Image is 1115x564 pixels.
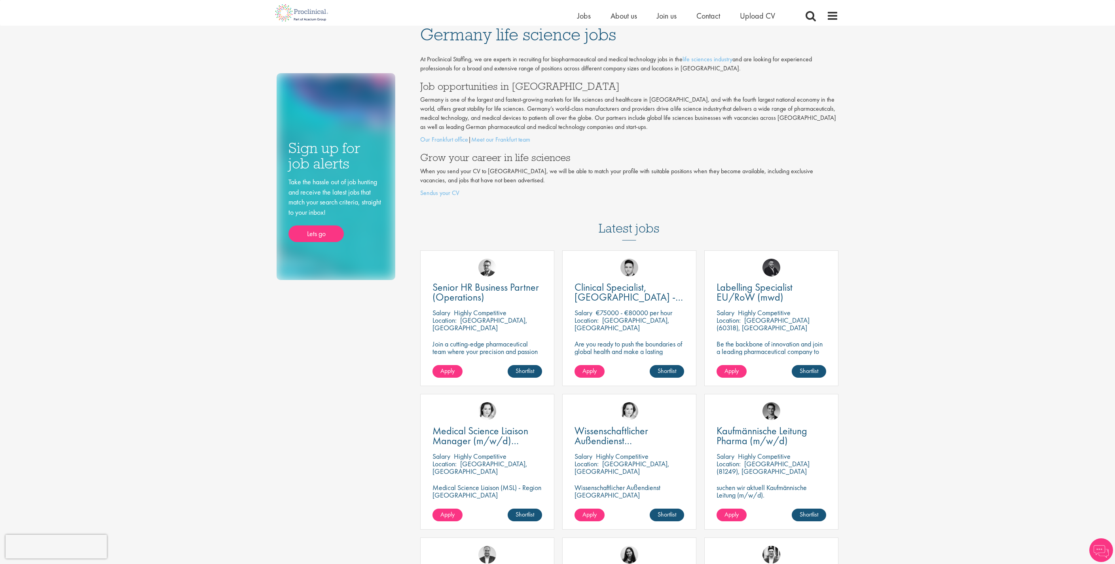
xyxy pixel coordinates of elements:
p: Highly Competitive [454,308,506,317]
a: Apply [717,509,747,521]
p: At Proclinical Staffing, we are experts in recruiting for biopharmaceutical and medical technolog... [420,55,839,73]
p: Highly Competitive [454,452,506,461]
a: Shortlist [508,365,542,378]
span: Clinical Specialist, [GEOGRAPHIC_DATA] - Cardiac [575,280,683,314]
span: Senior HR Business Partner (Operations) [432,280,539,304]
p: Join a cutting-edge pharmaceutical team where your precision and passion for quality will help sh... [432,340,542,370]
a: Kaufmännische Leitung Pharma (m/w/d) [717,426,826,446]
p: Medical Science Liaison (MSL) - Region [GEOGRAPHIC_DATA] [432,484,542,499]
span: Germany life science jobs [420,24,616,45]
span: Location: [575,316,599,325]
span: Labelling Specialist EU/RoW (mwd) [717,280,793,304]
a: Senior HR Business Partner (Operations) [432,282,542,302]
span: Location: [432,316,457,325]
img: Greta Prestel [478,402,496,420]
a: Shortlist [508,509,542,521]
span: Apply [724,510,739,519]
p: | [420,135,839,144]
span: Location: [575,459,599,468]
a: life sciences industry [683,55,732,63]
h3: Job opportunities in [GEOGRAPHIC_DATA] [420,81,839,91]
span: Location: [717,316,741,325]
span: Salary [717,308,734,317]
a: Apply [575,509,605,521]
span: Apply [440,367,455,375]
a: About us [611,11,637,21]
p: Wissenschaftlicher Außendienst [GEOGRAPHIC_DATA] [575,484,684,499]
iframe: reCAPTCHA [6,535,107,558]
a: Wissenschaftlicher Außendienst [GEOGRAPHIC_DATA] [575,426,684,446]
span: Salary [575,308,592,317]
span: Contact [696,11,720,21]
span: Apply [582,367,597,375]
a: Meet our Frankfurt team [471,135,530,144]
span: Apply [440,510,455,519]
a: Shortlist [650,509,684,521]
a: Apply [717,365,747,378]
a: Shortlist [650,365,684,378]
a: Sendus your CV [420,189,459,197]
span: Salary [717,452,734,461]
span: Apply [724,367,739,375]
span: Salary [575,452,592,461]
a: Medical Science Liaison Manager (m/w/d) Nephrologie [432,426,542,446]
div: Take the hassle out of job hunting and receive the latest jobs that match your search criteria, s... [288,177,383,242]
a: Apply [575,365,605,378]
span: Wissenschaftlicher Außendienst [GEOGRAPHIC_DATA] [575,424,670,457]
p: Are you ready to push the boundaries of global health and make a lasting impact? This role at a h... [575,340,684,378]
p: [GEOGRAPHIC_DATA] (60318), [GEOGRAPHIC_DATA] [717,316,810,332]
img: Chatbot [1089,538,1113,562]
h3: Grow your career in life sciences [420,152,839,163]
img: Edward Little [762,546,780,564]
p: [GEOGRAPHIC_DATA], [GEOGRAPHIC_DATA] [575,459,669,476]
p: Germany is one of the largest and fastest-growing markets for life sciences and healthcare in [GE... [420,95,839,131]
p: When you send your CV to [GEOGRAPHIC_DATA], we will be able to match your profile with suitable p... [420,167,839,185]
img: Aitor Melia [478,546,496,564]
span: Medical Science Liaison Manager (m/w/d) Nephrologie [432,424,528,457]
p: suchen wir aktuell Kaufmännische Leitung (m/w/d). [717,484,826,499]
span: Salary [432,308,450,317]
img: Indre Stankeviciute [620,546,638,564]
p: Highly Competitive [738,308,791,317]
a: Apply [432,365,463,378]
p: [GEOGRAPHIC_DATA], [GEOGRAPHIC_DATA] [432,316,527,332]
img: Niklas Kaminski [478,259,496,276]
p: [GEOGRAPHIC_DATA] (81249), [GEOGRAPHIC_DATA] [717,459,810,476]
img: Fidan Beqiraj [762,259,780,276]
h3: Latest jobs [599,202,660,240]
p: Highly Competitive [596,452,649,461]
img: Greta Prestel [620,402,638,420]
h3: Sign up for job alerts [288,140,383,171]
a: Shortlist [792,509,826,521]
p: Be the backbone of innovation and join a leading pharmaceutical company to help keep life-changin... [717,340,826,370]
img: Max Slevogt [762,402,780,420]
a: Shortlist [792,365,826,378]
a: Jobs [577,11,591,21]
span: Location: [432,459,457,468]
a: Upload CV [740,11,775,21]
a: Clinical Specialist, [GEOGRAPHIC_DATA] - Cardiac [575,282,684,302]
img: Connor Lynes [620,259,638,276]
a: Labelling Specialist EU/RoW (mwd) [717,282,826,302]
a: Lets go [288,225,344,242]
span: Salary [432,452,450,461]
span: Apply [582,510,597,519]
a: Join us [657,11,677,21]
span: Kaufmännische Leitung Pharma (m/w/d) [717,424,807,447]
a: Our Frankfurt office [420,135,468,144]
p: €75000 - €80000 per hour [596,308,672,317]
p: [GEOGRAPHIC_DATA], [GEOGRAPHIC_DATA] [432,459,527,476]
p: [GEOGRAPHIC_DATA], [GEOGRAPHIC_DATA] [575,316,669,332]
